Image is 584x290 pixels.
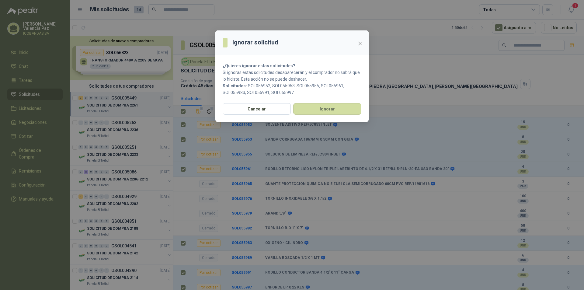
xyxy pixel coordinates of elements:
[293,103,361,115] button: Ignorar
[232,38,278,47] h3: Ignorar solicitud
[223,63,295,68] strong: ¿Quieres ignorar estas solicitudes?
[223,69,361,82] p: Si ignoras estas solicitudes desaparecerán y el comprador no sabrá que lo hiciste. Esta acción no...
[223,83,247,88] b: Solicitudes:
[355,39,365,48] button: Close
[223,82,361,96] p: SOL055952, SOL055953, SOL055955, SOL055961, SOL055983, SOL055991, SOL055997
[223,103,291,115] button: Cancelar
[358,41,363,46] span: close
